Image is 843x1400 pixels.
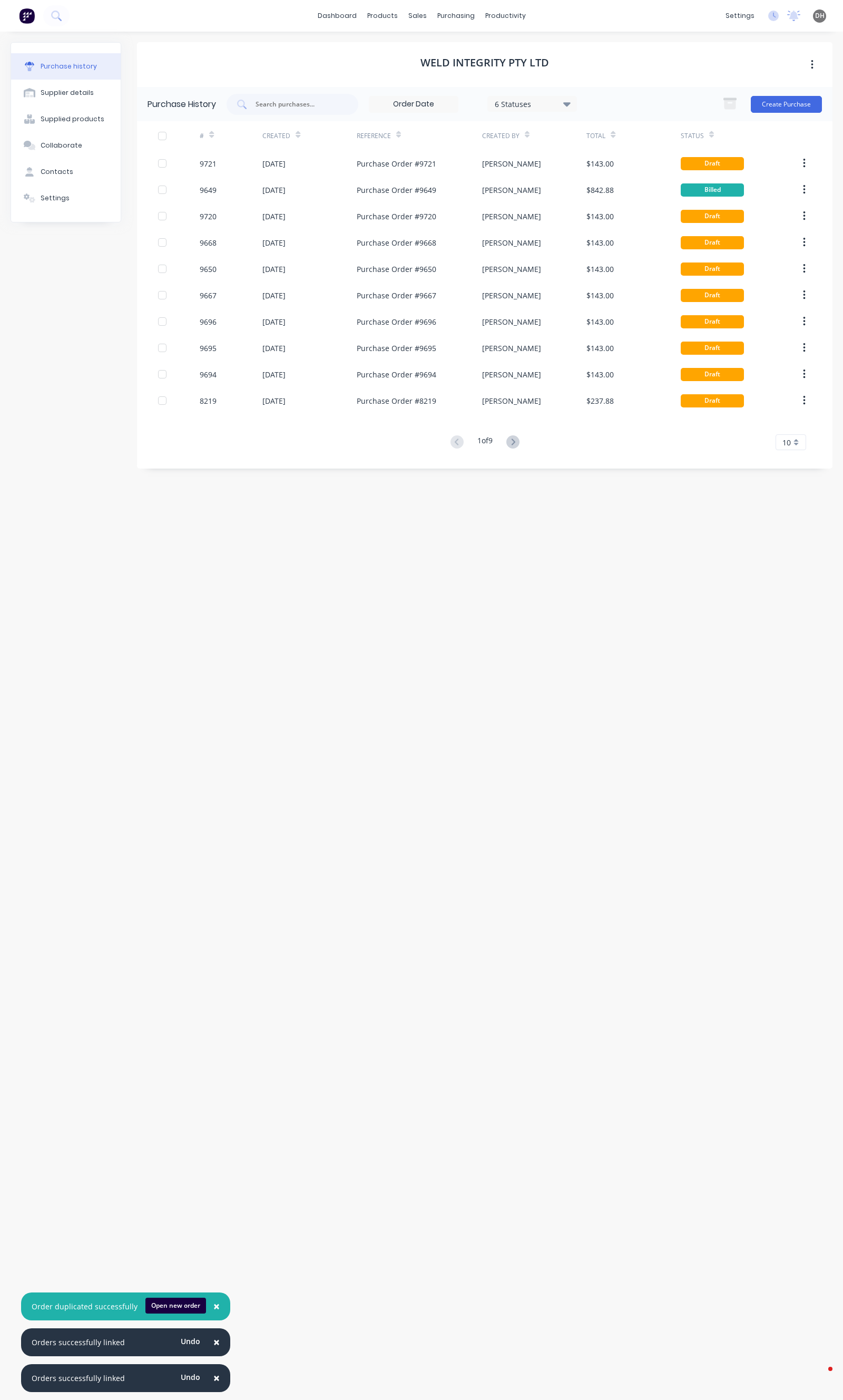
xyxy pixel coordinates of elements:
[200,395,217,406] div: 8219
[357,369,436,380] div: Purchase Order #9694
[480,8,531,24] div: productivity
[200,369,217,380] div: 9694
[41,167,73,177] div: Contacts
[357,184,436,196] div: Purchase Order #9649
[420,56,549,69] h1: WELD INTEGRITY PTY LTD
[254,99,342,110] input: Search purchases...
[148,98,216,111] div: Purchase History
[586,184,614,196] div: $842.88
[41,193,70,203] div: Settings
[432,8,480,24] div: purchasing
[482,264,541,275] div: [PERSON_NAME]
[681,262,744,276] div: Draft
[681,315,744,328] div: Draft
[586,395,614,406] div: $237.88
[145,1298,206,1314] button: Open new order
[32,1301,138,1312] div: Order duplicated successfully
[586,369,614,380] div: $143.00
[262,131,290,141] div: Created
[357,290,436,301] div: Purchase Order #9667
[41,88,94,98] div: Supplier details
[203,1366,230,1391] button: Close
[482,290,541,301] div: [PERSON_NAME]
[11,106,121,132] button: Supplied products
[482,131,519,141] div: Created By
[357,211,436,222] div: Purchase Order #9720
[357,316,436,327] div: Purchase Order #9696
[11,53,121,80] button: Purchase history
[807,1364,832,1389] iframe: Intercom live chat
[357,237,436,248] div: Purchase Order #9668
[681,157,744,170] div: Draft
[403,8,432,24] div: sales
[11,159,121,185] button: Contacts
[586,158,614,169] div: $143.00
[32,1337,125,1348] div: Orders successfully linked
[200,290,217,301] div: 9667
[19,8,35,24] img: Factory
[262,369,286,380] div: [DATE]
[362,8,403,24] div: products
[720,8,760,24] div: settings
[262,184,286,196] div: [DATE]
[681,368,744,381] div: Draft
[681,394,744,407] div: Draft
[751,96,822,113] button: Create Purchase
[203,1294,230,1319] button: Close
[681,183,744,197] div: Billed
[482,369,541,380] div: [PERSON_NAME]
[495,98,570,109] div: 6 Statuses
[681,236,744,249] div: Draft
[200,211,217,222] div: 9720
[11,132,121,159] button: Collaborate
[262,395,286,406] div: [DATE]
[482,316,541,327] div: [PERSON_NAME]
[586,343,614,354] div: $143.00
[586,316,614,327] div: $143.00
[586,131,605,141] div: Total
[586,211,614,222] div: $143.00
[681,289,744,302] div: Draft
[200,184,217,196] div: 9649
[357,343,436,354] div: Purchase Order #9695
[262,211,286,222] div: [DATE]
[482,343,541,354] div: [PERSON_NAME]
[482,184,541,196] div: [PERSON_NAME]
[11,185,121,211] button: Settings
[681,131,704,141] div: Status
[357,395,436,406] div: Purchase Order #8219
[586,290,614,301] div: $143.00
[681,342,744,355] div: Draft
[175,1334,206,1349] button: Undo
[200,316,217,327] div: 9696
[200,343,217,354] div: 9695
[200,264,217,275] div: 9650
[262,264,286,275] div: [DATE]
[200,131,204,141] div: #
[175,1369,206,1385] button: Undo
[200,237,217,248] div: 9668
[681,210,744,223] div: Draft
[357,158,436,169] div: Purchase Order #9721
[213,1299,220,1314] span: ×
[312,8,362,24] a: dashboard
[482,158,541,169] div: [PERSON_NAME]
[41,62,97,71] div: Purchase history
[482,237,541,248] div: [PERSON_NAME]
[262,237,286,248] div: [DATE]
[213,1335,220,1349] span: ×
[41,141,82,150] div: Collaborate
[369,96,458,112] input: Order Date
[41,114,104,124] div: Supplied products
[203,1330,230,1355] button: Close
[357,264,436,275] div: Purchase Order #9650
[32,1373,125,1384] div: Orders successfully linked
[213,1370,220,1385] span: ×
[782,437,791,448] span: 10
[262,343,286,354] div: [DATE]
[262,158,286,169] div: [DATE]
[200,158,217,169] div: 9721
[482,211,541,222] div: [PERSON_NAME]
[357,131,391,141] div: Reference
[262,290,286,301] div: [DATE]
